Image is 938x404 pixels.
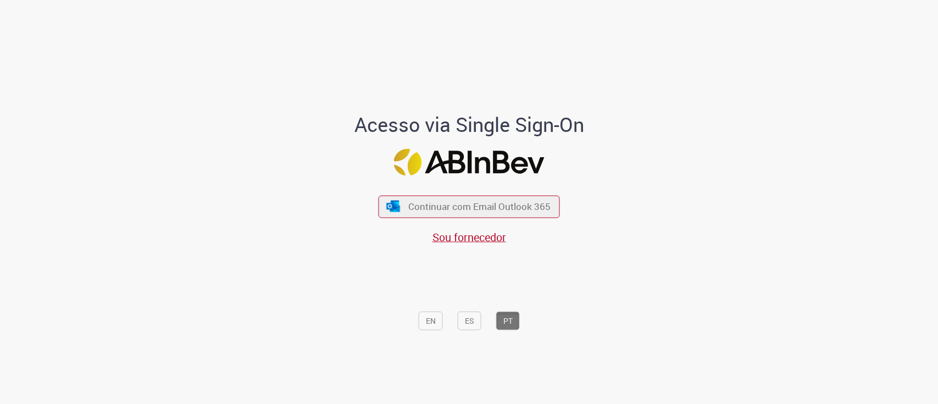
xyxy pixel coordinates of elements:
[458,312,481,330] button: ES
[385,201,401,212] img: ícone Azure/Microsoft 360
[379,195,560,218] button: ícone Azure/Microsoft 360 Continuar com Email Outlook 365
[408,200,551,213] span: Continuar com Email Outlook 365
[394,149,545,176] img: Logo ABInBev
[432,230,506,245] a: Sou fornecedor
[496,312,520,330] button: PT
[419,312,443,330] button: EN
[317,114,621,136] h1: Acesso via Single Sign-On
